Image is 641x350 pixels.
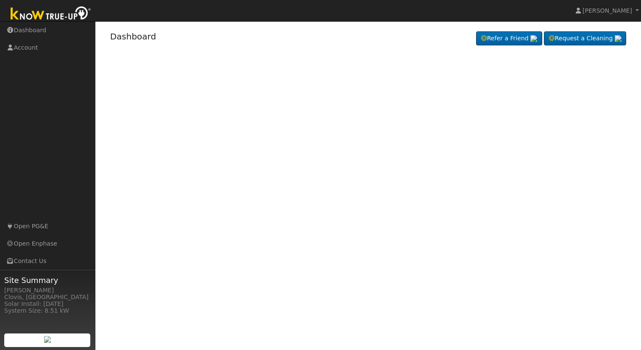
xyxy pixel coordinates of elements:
img: retrieve [44,336,51,343]
a: Request a Cleaning [544,31,626,46]
div: [PERSON_NAME] [4,286,91,295]
img: retrieve [530,35,537,42]
img: Know True-Up [6,5,95,24]
span: Site Summary [4,274,91,286]
a: Dashboard [110,31,156,42]
div: Clovis, [GEOGRAPHIC_DATA] [4,293,91,302]
div: System Size: 8.51 kW [4,306,91,315]
div: Solar Install: [DATE] [4,300,91,308]
a: Refer a Friend [476,31,542,46]
img: retrieve [615,35,621,42]
span: [PERSON_NAME] [582,7,632,14]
